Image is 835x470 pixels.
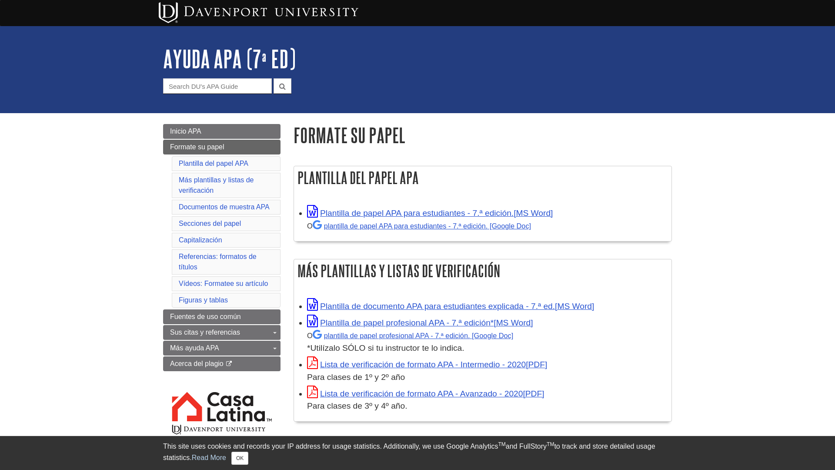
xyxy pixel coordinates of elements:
[307,318,533,327] a: Link opens in new window
[307,329,667,355] div: *Utilízalo SÓLO si tu instructor te lo indica.
[179,280,268,287] a: Vídeos: Formatee su artículo
[307,332,513,339] small: O
[170,143,224,151] span: Formate su papel
[163,341,281,356] a: Más ayuda APA
[163,124,281,451] div: Guide Page Menu
[170,344,219,352] span: Más ayuda APA
[163,45,296,72] a: AYUDA APA (7ª ED)
[179,236,222,244] a: Capitalización
[179,176,254,194] a: Más plantillas y listas de verificación
[294,124,672,146] h1: Formate su papel
[163,356,281,371] a: Acerca del plagio
[179,253,257,271] a: Referencias: formatos de títulos
[313,222,531,230] a: plantilla de papel APA para estudiantes - 7.ª edición.
[179,203,270,211] a: Documentos de muestra APA
[307,371,667,384] div: Para clases de 1º y 2º año
[307,208,553,218] a: Link opens in new window
[163,325,281,340] a: Sus citas y referencias
[307,302,594,311] a: Link opens in new window
[192,454,226,461] a: Read More
[307,400,667,413] div: Para clases de 3º y 4º año.
[170,313,241,320] span: Fuentes de uso común
[170,360,224,367] span: Acerca del plagio
[163,309,281,324] a: Fuentes de uso común
[163,124,281,139] a: Inicio APA
[231,452,248,465] button: Close
[547,441,554,447] sup: TM
[163,140,281,154] a: Formate su papel
[159,2,358,23] img: Davenport University
[225,361,233,367] i: This link opens in a new window
[170,329,240,336] span: Sus citas y referencias
[170,128,201,135] span: Inicio APA
[294,259,671,282] h2: Más plantillas y listas de verificación
[313,332,514,339] a: plantilla de papel profesional APA - 7.ª edición.
[498,441,505,447] sup: TM
[294,166,671,189] h2: Plantilla del papel APA
[179,220,241,227] a: Secciones del papel
[307,389,544,398] a: Link opens in new window
[163,441,672,465] div: This site uses cookies and records your IP address for usage statistics. Additionally, we use Goo...
[163,78,272,94] input: Search DU's APA Guide
[179,296,228,304] a: Figuras y tablas
[307,222,531,230] small: O
[307,360,547,369] a: Link opens in new window
[179,160,248,167] a: Plantilla del papel APA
